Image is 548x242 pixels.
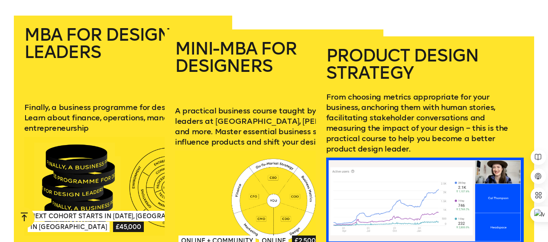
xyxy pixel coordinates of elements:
p: A practical business course taught by product leaders at [GEOGRAPHIC_DATA], [PERSON_NAME] and mor... [175,106,373,147]
span: £45,000 [113,222,144,232]
h2: Product Design Strategy [326,47,524,81]
p: From choosing metrics appropriate for your business, anchoring them with human stories, facilitat... [326,92,524,154]
span: In [GEOGRAPHIC_DATA] [28,222,110,232]
span: Next Cohort Starts in [DATE], [GEOGRAPHIC_DATA] & [US_STATE] [28,211,250,221]
h2: Mini-MBA for Designers [175,40,373,95]
p: Finally, a business programme for design leaders. Learn about finance, operations, management and... [24,102,222,133]
h2: MBA for Design Leaders [24,26,222,92]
